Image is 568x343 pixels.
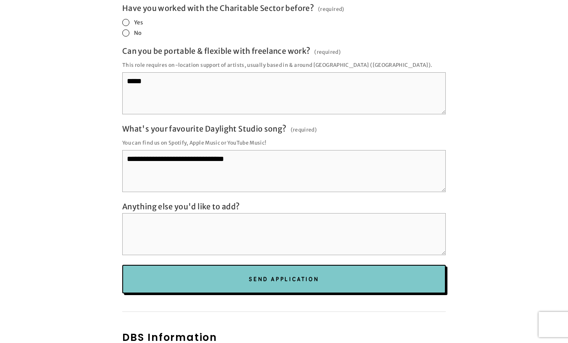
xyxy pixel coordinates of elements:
span: What's your favourite Daylight Studio song? [122,124,286,134]
p: This role requires on-location support of artists, usually based in & around [GEOGRAPHIC_DATA] ([... [122,59,446,71]
span: Have you worked with the Charitable Sector before? [122,3,314,13]
p: You can find us on Spotify, Apple Music or YouTube Music! [122,137,446,148]
span: Yes [134,19,143,26]
span: Anything else you'd like to add? [122,202,240,211]
span: No [134,29,142,37]
span: (required) [314,46,341,58]
span: (required) [291,124,317,135]
span: (required) [318,3,344,15]
span: Send Application [249,275,319,282]
span: Can you be portable & flexible with freelance work? [122,46,310,56]
button: Send ApplicationSend Application [122,265,446,293]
